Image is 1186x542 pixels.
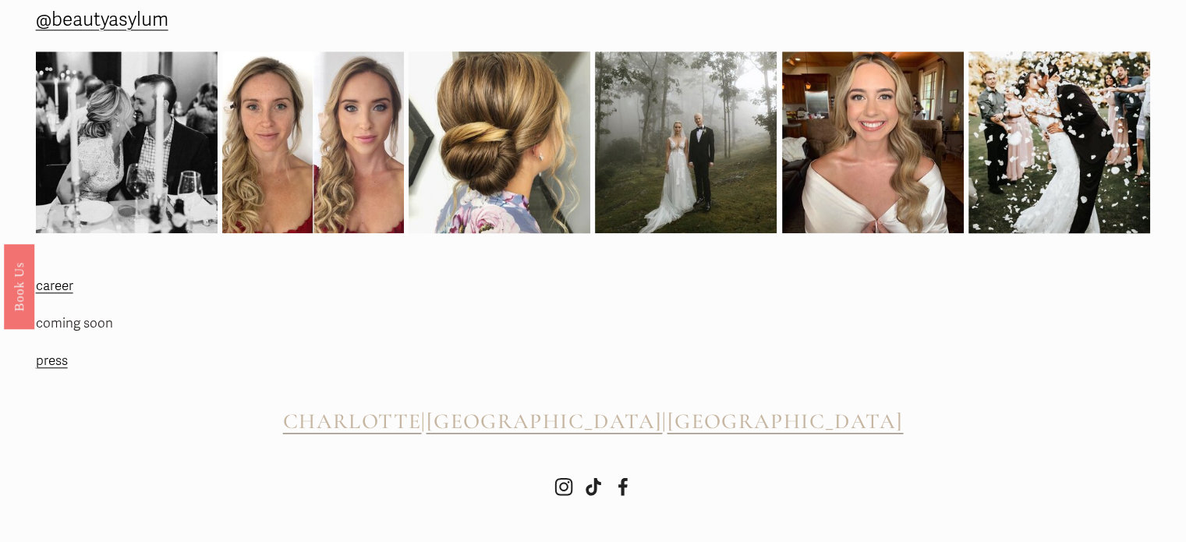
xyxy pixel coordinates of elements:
a: @beautyasylum [36,3,168,37]
img: Going into the wedding weekend with some bridal inspo for ya! 💫 @beautyasylum_charlotte #beautyas... [782,51,964,233]
a: [GEOGRAPHIC_DATA] [667,409,904,434]
a: [GEOGRAPHIC_DATA] [427,409,663,434]
a: career [36,275,73,299]
a: CHARLOTTE [283,409,421,434]
p: coming soon [36,312,308,336]
img: 2020 didn&rsquo;t stop this wedding celebration! 🎊😍🎉 @beautyasylum_atlanta #beautyasylum @bridal_... [968,29,1150,256]
span: [GEOGRAPHIC_DATA] [427,408,663,434]
img: It&rsquo;s been a while since we&rsquo;ve shared a before and after! Subtle makeup &amp; romantic... [222,51,404,233]
img: So much pretty from this weekend! Here&rsquo;s one from @beautyasylum_charlotte #beautyasylum @up... [409,34,590,250]
a: press [36,349,68,374]
img: Rehearsal dinner vibes from Raleigh, NC. We added a subtle braid at the top before we created her... [36,51,218,233]
span: | [421,408,426,434]
a: TikTok [584,477,603,496]
span: | [662,408,667,434]
span: CHARLOTTE [283,408,421,434]
img: Picture perfect 💫 @beautyasylum_charlotte @apryl_naylor_makeup #beautyasylum_apryl @uptownfunkyou... [595,51,777,233]
a: Instagram [554,477,573,496]
a: Facebook [614,477,632,496]
span: [GEOGRAPHIC_DATA] [667,408,904,434]
a: Book Us [4,243,34,328]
